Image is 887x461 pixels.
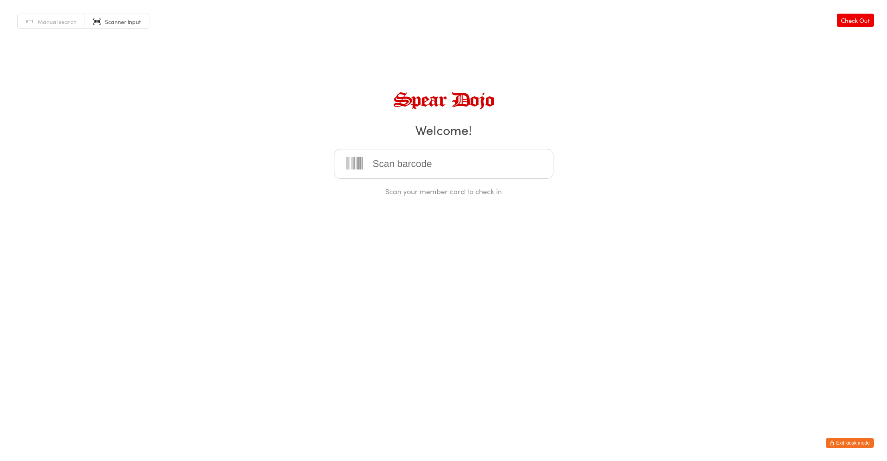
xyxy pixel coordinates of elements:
span: Scanner input [105,18,141,26]
div: Scan your member card to check in [334,186,553,196]
h2: Welcome! [8,121,879,139]
img: Spear Dojo [394,92,494,109]
a: Check Out [837,14,874,27]
input: Scan barcode [334,149,553,179]
button: Exit kiosk mode [826,438,874,448]
span: Manual search [38,18,76,26]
